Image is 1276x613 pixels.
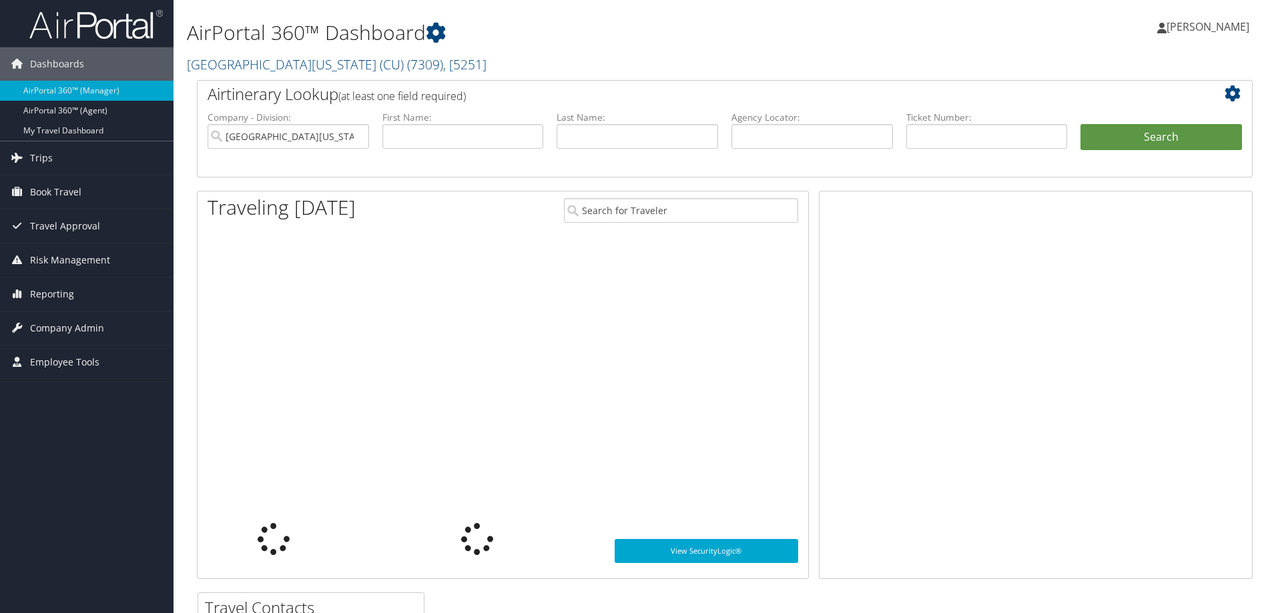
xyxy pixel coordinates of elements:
[557,111,718,124] label: Last Name:
[1157,7,1263,47] a: [PERSON_NAME]
[906,111,1068,124] label: Ticket Number:
[30,312,104,345] span: Company Admin
[187,55,487,73] a: [GEOGRAPHIC_DATA][US_STATE] (CU)
[208,83,1154,105] h2: Airtinerary Lookup
[407,55,443,73] span: ( 7309 )
[30,277,74,311] span: Reporting
[338,89,466,103] span: (at least one field required)
[208,193,356,221] h1: Traveling [DATE]
[1167,19,1249,34] span: [PERSON_NAME]
[187,19,904,47] h1: AirPortal 360™ Dashboard
[615,539,798,563] a: View SecurityLogic®
[30,47,84,81] span: Dashboards
[443,55,487,73] span: , [ 5251 ]
[564,198,798,223] input: Search for Traveler
[731,111,893,124] label: Agency Locator:
[30,175,81,209] span: Book Travel
[30,141,53,175] span: Trips
[208,111,369,124] label: Company - Division:
[30,346,99,379] span: Employee Tools
[30,209,100,243] span: Travel Approval
[29,9,163,40] img: airportal-logo.png
[1080,124,1242,151] button: Search
[30,243,110,277] span: Risk Management
[382,111,544,124] label: First Name:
